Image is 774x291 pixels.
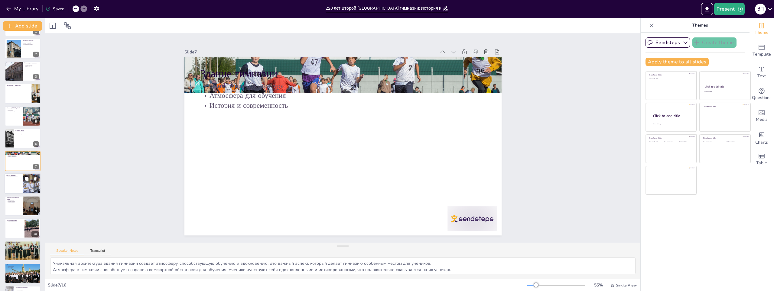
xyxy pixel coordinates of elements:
[205,160,490,200] p: Атмосфера для обучения
[646,37,690,48] button: Sendsteps
[6,176,21,177] p: Торжественные мероприятия
[7,200,21,201] p: Героическое время
[23,41,39,43] p: Гимназия основана [DATE]
[653,123,691,125] div: Click to add body
[24,69,39,71] p: Традиция олимпиад
[7,268,39,269] p: Уникальная атмосфера
[7,107,21,109] p: Сыновья [PERSON_NAME]
[33,119,39,124] div: 5
[5,61,41,81] div: 3
[703,105,746,108] div: Click to add title
[714,3,744,15] button: Present
[31,231,39,237] div: 10
[7,110,21,111] p: Выбор гимназии
[750,18,774,40] div: Change the overall theme
[750,149,774,170] div: Add a table
[206,170,491,210] p: Уникальная архитектура
[5,151,41,171] div: 7
[704,91,745,92] div: Click to add text
[5,39,41,59] div: 2
[24,65,39,67] p: Первая олимпиада в [GEOGRAPHIC_DATA]
[15,287,39,289] p: Историческое название
[7,154,39,155] p: Уникальная архитектура
[616,283,637,288] span: Single View
[33,29,39,34] div: 1
[7,86,30,88] p: Подготовка к университету
[31,254,39,259] div: 11
[5,173,41,194] div: 8
[7,201,21,202] p: Испытания гимназии
[755,4,766,14] div: В П
[7,197,21,200] p: Великая Отечественная Война
[7,267,39,268] p: Связь с семьями
[15,133,39,135] p: Научные исследования
[259,204,510,236] div: Slide 7
[7,156,39,157] p: История и современность
[5,196,41,216] div: 9
[750,62,774,83] div: Add text boxes
[15,288,39,289] p: Символ качества образования
[7,242,39,244] p: Редкие интерьеры XIX века
[23,175,30,182] button: Duplicate Slide
[33,74,39,79] div: 3
[64,22,71,29] span: Position
[7,246,39,247] p: Атмосфера XIX века
[326,4,442,13] input: Insert title
[750,83,774,105] div: Get real-time input from your audience
[7,85,30,86] p: Поступление в университет
[7,111,21,112] p: Высокий уровень образования
[7,222,23,223] p: Воспитание патриотизма
[7,266,39,267] p: Передача традиций
[24,67,39,69] p: Развитие интеллектуальных способностей
[750,127,774,149] div: Add charts and graphs
[752,94,772,101] span: Questions
[753,51,771,58] span: Template
[755,139,768,146] span: Charts
[7,245,39,246] p: Связь с историей
[5,4,41,14] button: My Library
[649,78,692,80] div: Click to add text
[32,175,39,182] button: Delete Slide
[664,141,678,143] div: Click to add text
[5,84,41,104] div: 4
[7,243,39,245] p: Путешествие в прошлое
[7,202,21,203] p: Сохранение традиций
[6,174,21,176] p: 100 лет гимназии
[15,130,39,131] p: [PERSON_NAME]
[48,282,527,288] div: Slide 7 / 16
[649,137,692,139] div: Click to add title
[692,37,737,48] button: Create theme
[7,155,39,156] p: Атмосфера для обучения
[7,223,23,224] p: Герои истории
[24,62,39,64] p: Олимпиады в гимназии
[84,249,111,255] button: Transcript
[649,74,692,76] div: Click to add title
[646,58,709,66] button: Apply theme to all slides
[15,132,39,133] p: Значимый след в истории
[7,152,39,154] p: Здание гимназии
[207,180,492,224] p: Здание гимназии
[23,40,39,42] p: Основание гимназии
[755,3,766,15] button: В П
[46,6,64,12] div: Saved
[701,3,713,15] button: Export to PowerPoint
[750,105,774,127] div: Add images, graphics, shapes or video
[33,164,39,169] div: 7
[591,282,606,288] div: 55 %
[5,106,41,126] div: 5
[33,141,39,147] div: 6
[7,112,21,114] p: Воспитание настоящих людей
[15,289,39,291] p: Сильные традиции
[755,29,769,36] span: Theme
[33,97,39,102] div: 4
[703,137,746,139] div: Click to add title
[705,85,745,88] div: Click to add title
[48,21,57,30] div: Layout
[23,43,39,44] p: Первые 96 учеников
[34,186,39,192] div: 8
[750,40,774,62] div: Add ready made slides
[50,257,636,274] textarea: Уникальная архитектура здания гимназии создает атмосферу, способствующую обучению и вдохновению. ...
[757,73,766,79] span: Text
[756,116,768,123] span: Media
[7,88,30,89] p: Качественное образование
